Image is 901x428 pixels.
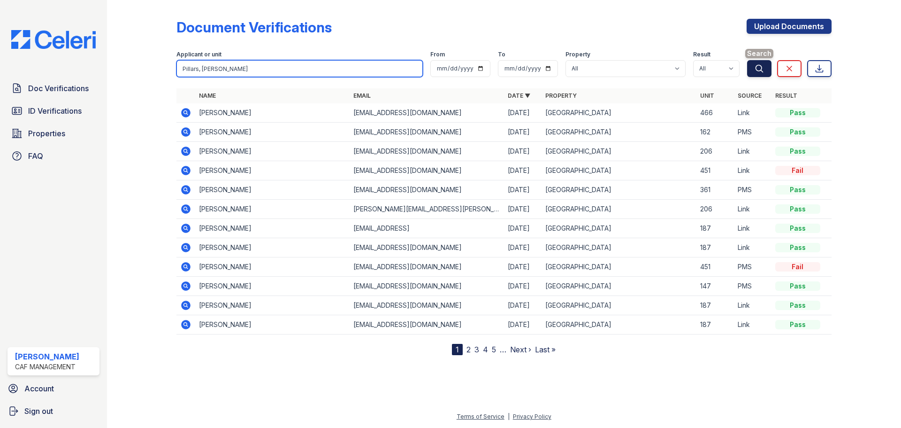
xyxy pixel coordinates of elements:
td: PMS [734,257,771,277]
td: [GEOGRAPHIC_DATA] [542,296,696,315]
div: Pass [775,185,820,195]
div: Fail [775,166,820,175]
td: 206 [696,142,734,161]
a: Email [353,92,371,99]
td: [DATE] [504,161,542,180]
td: [EMAIL_ADDRESS][DOMAIN_NAME] [350,103,504,123]
a: FAQ [8,147,99,165]
td: [EMAIL_ADDRESS][DOMAIN_NAME] [350,180,504,200]
a: Terms of Service [457,413,504,420]
td: 187 [696,296,734,315]
label: Property [565,51,590,58]
td: [GEOGRAPHIC_DATA] [542,142,696,161]
a: 4 [483,345,488,354]
div: 1 [452,344,463,355]
td: [EMAIL_ADDRESS][DOMAIN_NAME] [350,238,504,257]
td: [PERSON_NAME] [195,180,350,200]
td: PMS [734,277,771,296]
div: | [508,413,510,420]
td: [EMAIL_ADDRESS][DOMAIN_NAME] [350,142,504,161]
a: Upload Documents [747,19,832,34]
label: Applicant or unit [176,51,221,58]
a: Account [4,379,103,398]
label: From [430,51,445,58]
a: Name [199,92,216,99]
td: [PERSON_NAME] [195,219,350,238]
div: [PERSON_NAME] [15,351,79,362]
td: Link [734,142,771,161]
span: Sign out [24,405,53,417]
td: [EMAIL_ADDRESS][DOMAIN_NAME] [350,296,504,315]
span: Search [745,49,773,58]
td: [PERSON_NAME] [195,142,350,161]
td: 187 [696,238,734,257]
div: Pass [775,147,820,156]
td: [EMAIL_ADDRESS][DOMAIN_NAME] [350,123,504,142]
td: Link [734,161,771,180]
td: 187 [696,315,734,335]
img: CE_Logo_Blue-a8612792a0a2168367f1c8372b55b34899dd931a85d93a1a3d3e32e68fde9ad4.png [4,30,103,49]
td: [PERSON_NAME] [195,296,350,315]
td: [DATE] [504,142,542,161]
td: [PERSON_NAME] [195,103,350,123]
td: [EMAIL_ADDRESS][DOMAIN_NAME] [350,277,504,296]
td: [EMAIL_ADDRESS] [350,219,504,238]
label: To [498,51,505,58]
a: Source [738,92,762,99]
label: Result [693,51,710,58]
a: Result [775,92,797,99]
td: [GEOGRAPHIC_DATA] [542,103,696,123]
td: Link [734,296,771,315]
td: [GEOGRAPHIC_DATA] [542,257,696,277]
td: [DATE] [504,180,542,200]
span: Properties [28,128,65,139]
td: 187 [696,219,734,238]
td: PMS [734,180,771,200]
td: [DATE] [504,219,542,238]
td: [PERSON_NAME] [195,123,350,142]
div: Pass [775,108,820,117]
td: Link [734,103,771,123]
td: [DATE] [504,257,542,277]
td: [EMAIL_ADDRESS][DOMAIN_NAME] [350,161,504,180]
a: Date ▼ [508,92,530,99]
a: Sign out [4,402,103,420]
div: Document Verifications [176,19,332,36]
td: [GEOGRAPHIC_DATA] [542,123,696,142]
td: [DATE] [504,238,542,257]
a: 2 [466,345,471,354]
td: [DATE] [504,296,542,315]
td: [PERSON_NAME] [195,238,350,257]
div: Pass [775,224,820,233]
div: Pass [775,301,820,310]
span: Account [24,383,54,394]
td: 466 [696,103,734,123]
td: [DATE] [504,103,542,123]
div: Pass [775,281,820,291]
td: [PERSON_NAME] [195,200,350,219]
td: 206 [696,200,734,219]
td: [DATE] [504,200,542,219]
td: [PERSON_NAME] [195,161,350,180]
td: [EMAIL_ADDRESS][DOMAIN_NAME] [350,315,504,335]
td: 147 [696,277,734,296]
td: [EMAIL_ADDRESS][DOMAIN_NAME] [350,257,504,277]
td: [GEOGRAPHIC_DATA] [542,200,696,219]
td: Link [734,219,771,238]
td: 451 [696,257,734,277]
span: ID Verifications [28,105,82,117]
div: Fail [775,262,820,272]
div: Pass [775,127,820,137]
td: 361 [696,180,734,200]
td: 162 [696,123,734,142]
td: [GEOGRAPHIC_DATA] [542,238,696,257]
div: Pass [775,320,820,329]
td: [DATE] [504,315,542,335]
td: [GEOGRAPHIC_DATA] [542,219,696,238]
input: Search by name, email, or unit number [176,60,423,77]
td: [PERSON_NAME][EMAIL_ADDRESS][PERSON_NAME][DOMAIN_NAME] [350,200,504,219]
a: Doc Verifications [8,79,99,98]
button: Search [747,60,771,77]
td: [GEOGRAPHIC_DATA] [542,161,696,180]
